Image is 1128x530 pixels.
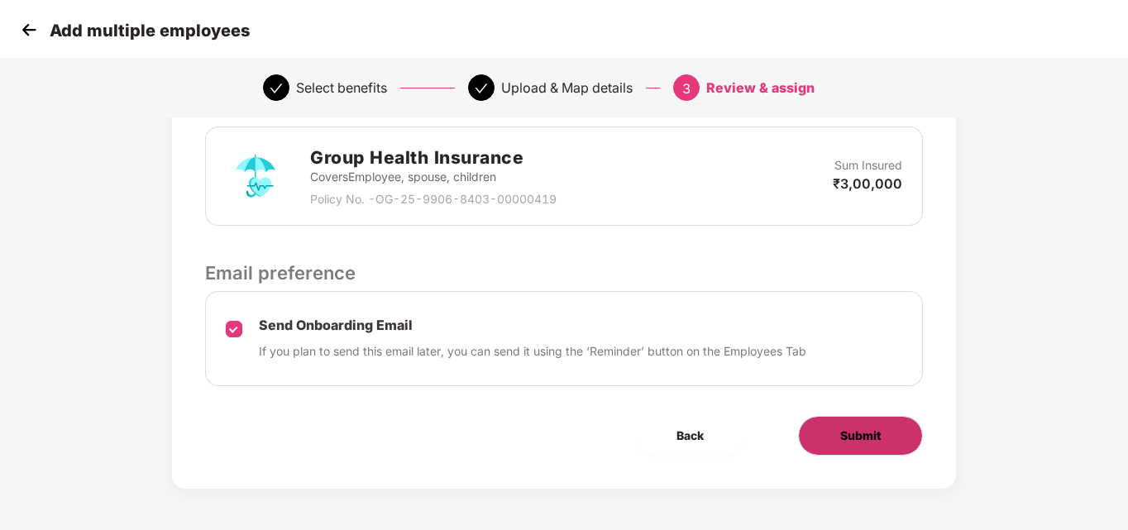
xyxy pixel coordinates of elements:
p: If you plan to send this email later, you can send it using the ‘Reminder’ button on the Employee... [259,342,806,360]
span: 3 [682,80,691,97]
div: Select benefits [296,74,387,101]
p: ₹3,00,000 [833,174,902,193]
p: Email preference [205,259,922,287]
div: Upload & Map details [501,74,633,101]
p: Covers Employee, spouse, children [310,168,557,186]
button: Back [635,416,745,456]
span: check [475,82,488,95]
h2: Group Health Insurance [310,144,557,171]
p: Add multiple employees [50,21,250,41]
span: check [270,82,283,95]
p: Sum Insured [834,156,902,174]
button: Submit [798,416,923,456]
img: svg+xml;base64,PHN2ZyB4bWxucz0iaHR0cDovL3d3dy53My5vcmcvMjAwMC9zdmciIHdpZHRoPSIzMCIgaGVpZ2h0PSIzMC... [17,17,41,42]
span: Back [676,427,704,445]
p: Send Onboarding Email [259,317,806,334]
p: Policy No. - OG-25-9906-8403-00000419 [310,190,557,208]
div: Review & assign [706,74,815,101]
img: svg+xml;base64,PHN2ZyB4bWxucz0iaHR0cDovL3d3dy53My5vcmcvMjAwMC9zdmciIHdpZHRoPSI3MiIgaGVpZ2h0PSI3Mi... [226,146,285,206]
span: Submit [840,427,881,445]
